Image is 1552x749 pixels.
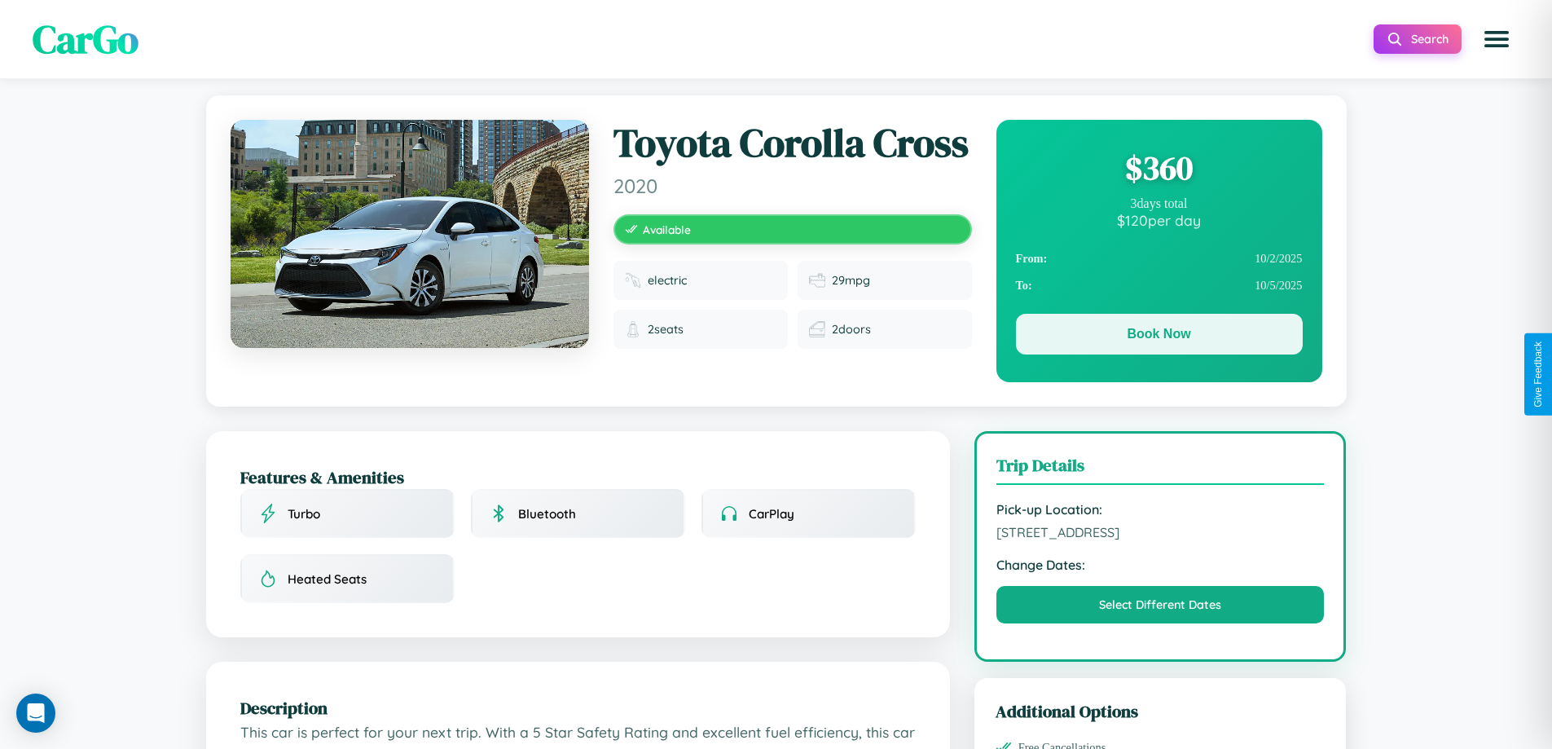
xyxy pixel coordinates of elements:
[996,586,1325,623] button: Select Different Dates
[1016,314,1303,355] button: Book Now
[996,501,1325,518] strong: Pick-up Location:
[996,524,1325,540] span: [STREET_ADDRESS]
[1016,252,1048,266] strong: From:
[832,322,871,337] span: 2 doors
[1474,16,1519,62] button: Open menu
[1016,272,1303,299] div: 10 / 5 / 2025
[288,571,367,587] span: Heated Seats
[625,321,641,337] img: Seats
[16,694,55,733] div: Open Intercom Messenger
[1016,279,1032,293] strong: To:
[240,696,916,720] h2: Description
[288,506,320,522] span: Turbo
[1016,245,1303,272] div: 10 / 2 / 2025
[240,465,916,489] h2: Features & Amenities
[996,453,1325,485] h3: Trip Details
[996,699,1326,723] h3: Additional Options
[996,557,1325,573] strong: Change Dates:
[832,273,870,288] span: 29 mpg
[1016,146,1303,190] div: $ 360
[625,272,641,289] img: Fuel type
[1374,24,1462,54] button: Search
[1016,211,1303,229] div: $ 120 per day
[33,12,138,66] span: CarGo
[518,506,576,522] span: Bluetooth
[809,272,825,289] img: Fuel efficiency
[643,222,691,236] span: Available
[648,273,687,288] span: electric
[809,321,825,337] img: Doors
[749,506,794,522] span: CarPlay
[1016,196,1303,211] div: 3 days total
[613,120,972,167] h1: Toyota Corolla Cross
[648,322,684,337] span: 2 seats
[231,120,589,348] img: Toyota Corolla Cross 2020
[613,174,972,198] span: 2020
[1411,32,1449,46] span: Search
[1532,341,1544,408] div: Give Feedback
